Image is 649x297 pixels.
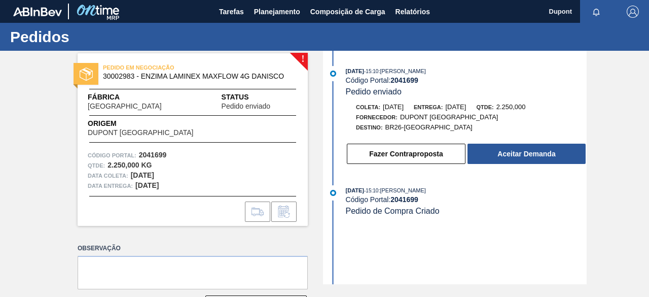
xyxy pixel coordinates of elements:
strong: 2041699 [390,76,418,84]
button: Notificações [580,5,612,19]
span: [DATE] [383,103,404,111]
span: Entrega: [414,104,443,110]
span: Status [222,92,298,103]
span: Data entrega: [88,181,133,191]
span: [DATE] [346,187,364,193]
img: atual [330,190,336,196]
button: Fazer Contraproposta [347,144,465,164]
img: status [80,68,93,81]
span: Fornecedor: [356,114,398,120]
span: Composição de Carga [310,6,385,18]
span: Origem [88,118,222,129]
span: 2.250,000 [496,103,526,111]
span: BR26-[GEOGRAPHIC_DATA] [385,123,473,131]
span: Destino: [356,124,383,130]
div: Código Portal: [346,76,587,84]
span: DUPONT [GEOGRAPHIC_DATA] [400,113,498,121]
strong: [DATE] [135,181,159,189]
span: Coleta: [356,104,380,110]
span: : [PERSON_NAME] [378,68,426,74]
span: [DATE] [445,103,466,111]
div: Informar alteração no pedido [271,202,297,222]
span: [DATE] [346,68,364,74]
span: Fábrica [88,92,194,103]
img: TNhmsLtSVTkK8tSr43FrP2fwEKptu5GPRR3wAAAABJRU5ErkJggg== [13,7,62,16]
span: DUPONT [GEOGRAPHIC_DATA] [88,129,193,137]
strong: 2.250,000 KG [107,161,152,169]
span: Qtde : [88,160,105,171]
strong: [DATE] [131,171,154,179]
span: - 15:10 [364,188,378,193]
span: Relatórios [395,6,430,18]
strong: 2041699 [139,151,167,159]
span: Pedido enviado [222,103,271,110]
span: Pedido enviado [346,87,402,96]
div: Código Portal: [346,195,587,204]
span: - 15:10 [364,69,378,74]
span: 30002983 - ENZIMA LAMINEX MAXFLOW 4G DANISCO [103,73,287,80]
span: Planejamento [254,6,300,18]
span: [GEOGRAPHIC_DATA] [88,103,162,110]
span: PEDIDO EM NEGOCIAÇÃO [103,62,245,73]
div: Ir para Composição de Carga [245,202,270,222]
img: Logout [627,6,639,18]
span: Código Portal: [88,150,136,160]
span: Qtde: [476,104,493,110]
span: Tarefas [219,6,244,18]
button: Aceitar Demanda [467,144,586,164]
h1: Pedidos [10,31,190,43]
strong: 2041699 [390,195,418,204]
label: Observação [78,241,308,256]
img: atual [330,71,336,77]
span: Data coleta: [88,171,128,181]
span: Pedido de Compra Criado [346,207,440,215]
span: : [PERSON_NAME] [378,187,426,193]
